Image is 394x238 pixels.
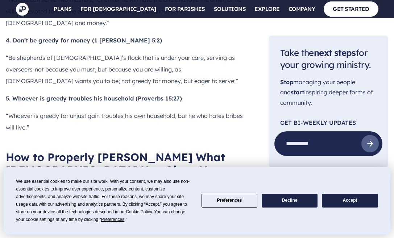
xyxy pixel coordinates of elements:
[280,47,371,70] span: Take the for your growing ministry.
[4,167,390,234] div: Cookie Consent Prompt
[126,209,152,214] span: Cookie Policy
[291,89,304,96] span: start
[262,194,318,208] button: Decline
[280,77,377,108] p: managing your people and inspiring deeper forms of community.
[280,78,293,86] span: Stop
[6,52,245,87] p: “Be shepherds of [DEMOGRAPHIC_DATA]’s flock that is under your care, serving as overseers-not bec...
[101,217,124,222] span: Preferences
[322,194,378,208] button: Accept
[324,1,378,16] a: GET STARTED
[202,194,257,208] button: Preferences
[314,47,356,58] span: next steps
[16,178,192,223] div: We use essential cookies to make our site work. With your consent, we may also use non-essential ...
[6,151,245,177] h2: How to Properly [PERSON_NAME] What [DEMOGRAPHIC_DATA] Has Given You
[6,95,182,102] b: 5. Whoever is greedy troubles his household (Proverbs 15:27)
[6,110,245,133] p: “Whoever is greedy for unjust gain troubles his own household, but he who hates bribes will live.”
[280,120,377,126] p: Get Bi-Weekly Updates
[6,37,162,44] b: 4. Don’t be greedy for money (1 [PERSON_NAME] 5:2)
